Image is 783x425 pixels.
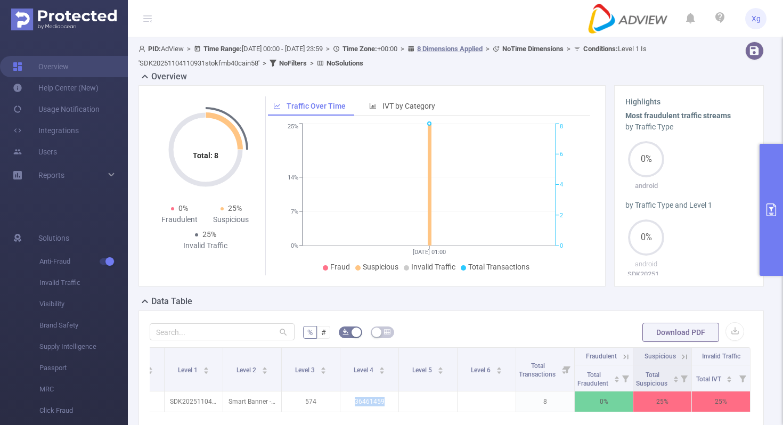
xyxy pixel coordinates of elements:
div: Sort [614,374,620,381]
b: No Filters [279,59,307,67]
i: icon: caret-up [148,365,153,369]
span: Visibility [39,293,128,315]
span: > [564,45,574,53]
h2: Overview [151,70,187,83]
span: > [259,59,270,67]
p: android [625,181,668,191]
i: Filter menu [676,365,691,391]
i: icon: caret-up [262,365,267,369]
p: 0% [575,391,633,412]
div: Fraudulent [154,214,206,225]
i: icon: caret-up [379,365,385,369]
span: Fraud [330,263,350,271]
div: Sort [726,374,732,381]
a: Reports [38,165,64,186]
span: 25% [202,230,216,239]
span: > [307,59,317,67]
b: No Time Dimensions [502,45,564,53]
div: Sort [320,365,327,372]
span: Click Fraud [39,400,128,421]
tspan: 0% [291,242,298,249]
i: icon: bg-colors [342,329,349,335]
tspan: 7% [291,208,298,215]
p: Smart Banner - 320x50 [0] [223,391,281,412]
i: icon: caret-down [727,378,732,381]
i: icon: bar-chart [369,102,377,110]
span: Level 3 [295,366,316,374]
span: Total Transactions [468,263,529,271]
span: Fraudulent [586,353,617,360]
i: icon: table [384,329,390,335]
i: Filter menu [559,348,574,391]
i: Filter menu [735,365,750,391]
b: No Solutions [327,59,363,67]
p: 25% [633,391,691,412]
i: icon: caret-down [614,378,619,381]
div: by Traffic Type [625,121,753,133]
span: 25% [228,204,242,213]
i: icon: caret-down [379,370,385,373]
i: icon: caret-up [727,374,732,378]
span: Traffic Over Time [287,102,346,110]
span: > [397,45,407,53]
span: IVT by Category [382,102,435,110]
a: Integrations [13,120,79,141]
span: # [321,328,326,337]
i: icon: user [138,45,148,52]
tspan: 8 [560,124,563,130]
span: Supply Intelligence [39,336,128,357]
i: icon: caret-up [203,365,209,369]
span: Level 4 [354,366,375,374]
i: icon: caret-down [262,370,267,373]
span: Passport [39,357,128,379]
tspan: 6 [560,151,563,158]
span: Brand Safety [39,315,128,336]
div: Sort [496,365,502,372]
span: Suspicious [363,263,398,271]
b: Time Zone: [342,45,377,53]
b: Conditions : [583,45,618,53]
b: Most fraudulent traffic streams [625,111,731,120]
span: Level 2 [236,366,258,374]
span: Invalid Traffic [39,272,128,293]
p: android [625,259,668,269]
i: icon: caret-up [320,365,326,369]
div: Sort [147,365,153,372]
span: Suspicious [645,353,676,360]
tspan: 0 [560,242,563,249]
span: % [307,328,313,337]
i: icon: line-chart [273,102,281,110]
div: Sort [673,374,679,381]
a: Usage Notification [13,99,100,120]
input: Search... [150,323,295,340]
span: Level 5 [412,366,434,374]
span: Level 6 [471,366,492,374]
p: SDK20251104110931stokfmb40cain58 [165,391,223,412]
b: Time Range: [203,45,242,53]
span: Total Transactions [519,362,557,378]
img: Protected Media [11,9,117,30]
span: Invalid Traffic [411,263,455,271]
tspan: [DATE] 01:00 [413,249,446,256]
i: icon: caret-down [203,370,209,373]
u: 8 Dimensions Applied [417,45,483,53]
span: AdView [DATE] 00:00 - [DATE] 23:59 +00:00 [138,45,647,67]
tspan: Total: 8 [193,151,218,160]
span: 0% [628,233,664,242]
div: Sort [437,365,444,372]
i: icon: caret-down [496,370,502,373]
i: icon: caret-up [496,365,502,369]
div: Sort [262,365,268,372]
tspan: 4 [560,182,563,189]
span: Total Fraudulent [577,371,610,387]
span: Xg [752,8,761,29]
span: 0% [628,155,664,164]
a: Users [13,141,57,162]
i: icon: caret-down [437,370,443,373]
div: by Traffic Type and Level 1 [625,200,753,211]
div: Invalid Traffic [180,240,231,251]
b: PID: [148,45,161,53]
p: SDK20251104110931stokfmb40cain58 [625,269,668,280]
i: icon: caret-down [673,378,679,381]
div: Sort [379,365,385,372]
